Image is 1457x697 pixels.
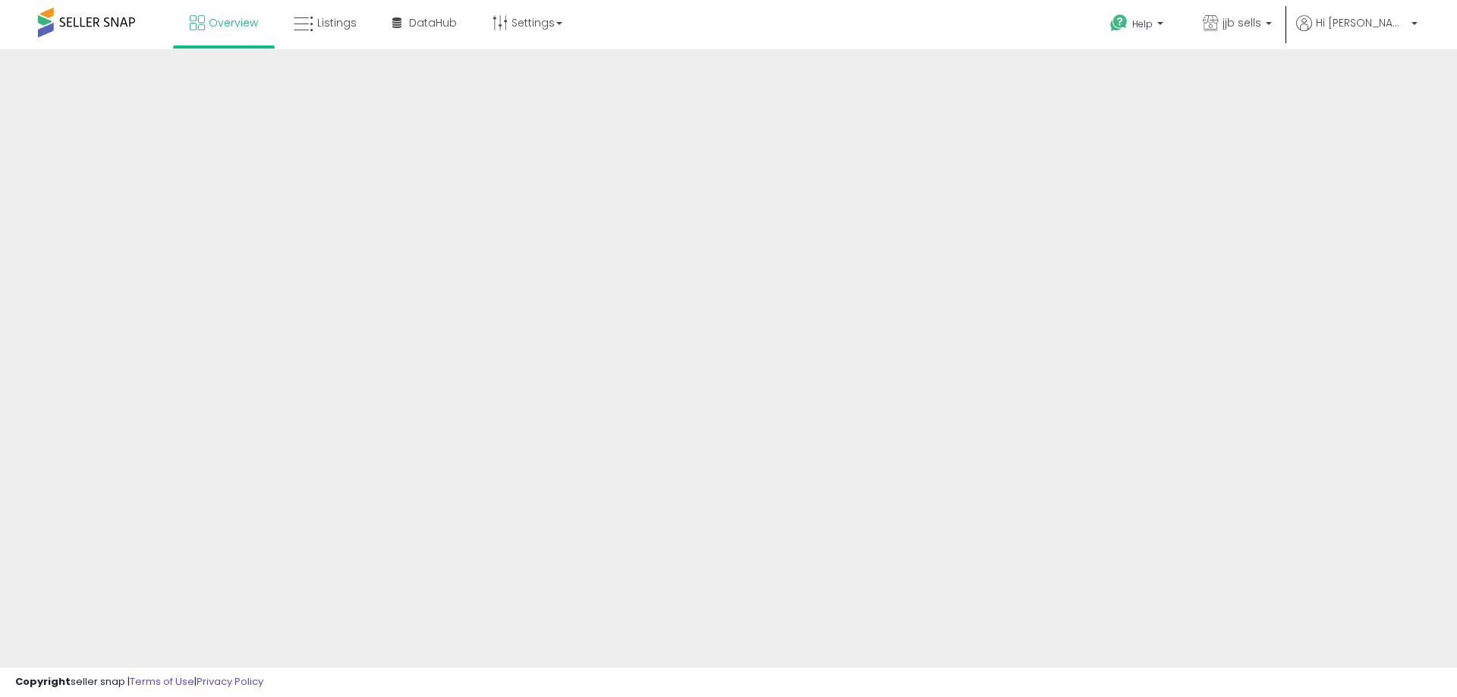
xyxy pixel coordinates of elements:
[15,674,71,689] strong: Copyright
[317,15,357,30] span: Listings
[1098,2,1179,49] a: Help
[1132,17,1153,30] span: Help
[15,675,263,689] div: seller snap | |
[130,674,194,689] a: Terms of Use
[1296,15,1418,49] a: Hi [PERSON_NAME]
[409,15,457,30] span: DataHub
[1109,14,1128,33] i: Get Help
[197,674,263,689] a: Privacy Policy
[1223,15,1261,30] span: jjb sells
[209,15,258,30] span: Overview
[1316,15,1407,30] span: Hi [PERSON_NAME]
